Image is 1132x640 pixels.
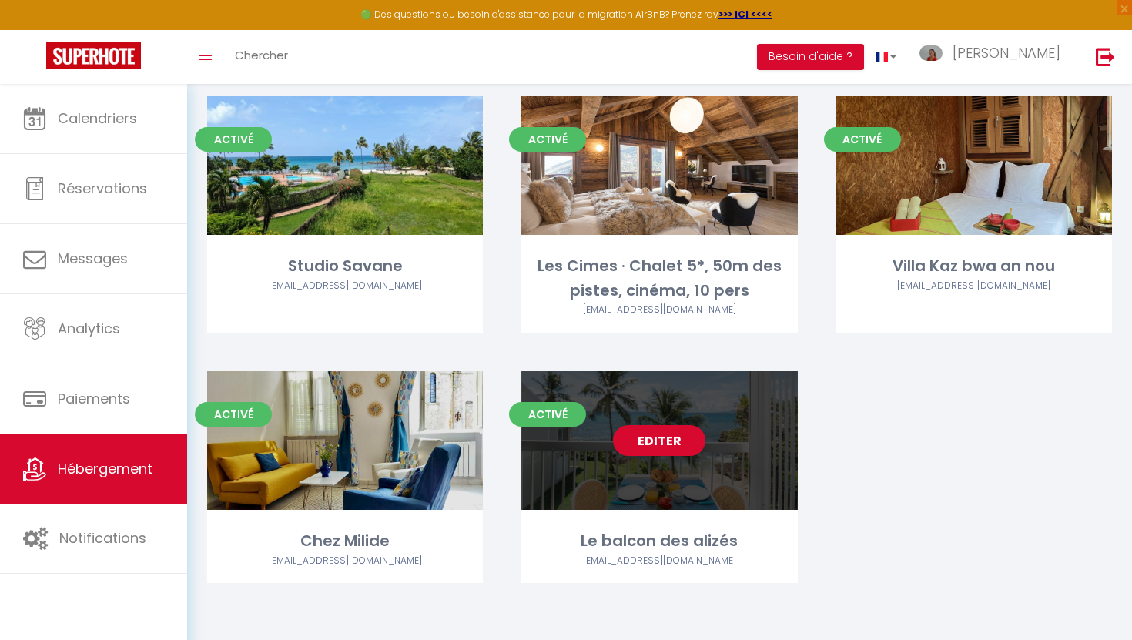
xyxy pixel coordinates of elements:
div: Villa Kaz bwa an nou [836,254,1112,278]
div: Airbnb [521,554,797,568]
button: Besoin d'aide ? [757,44,864,70]
div: Studio Savane [207,254,483,278]
span: [PERSON_NAME] [953,43,1060,62]
span: Activé [824,127,901,152]
span: Notifications [59,528,146,548]
span: Activé [195,402,272,427]
img: Super Booking [46,42,141,69]
span: Activé [509,402,586,427]
span: Chercher [235,47,288,63]
div: Airbnb [836,279,1112,293]
div: Airbnb [207,279,483,293]
div: Les Cimes · Chalet 5*, 50m des pistes, cinéma, 10 pers [521,254,797,303]
a: ... [PERSON_NAME] [908,30,1080,84]
img: ... [919,45,943,61]
span: Hébergement [58,459,152,478]
a: >>> ICI <<<< [718,8,772,21]
span: Activé [509,127,586,152]
span: Messages [58,249,128,268]
div: Airbnb [521,303,797,317]
div: Airbnb [207,554,483,568]
span: Réservations [58,179,147,198]
a: Chercher [223,30,300,84]
span: Calendriers [58,109,137,128]
a: Editer [613,425,705,456]
div: Le balcon des alizés [521,529,797,553]
span: Activé [195,127,272,152]
img: logout [1096,47,1115,66]
span: Paiements [58,389,130,408]
span: Analytics [58,319,120,338]
div: Chez Milide [207,529,483,553]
